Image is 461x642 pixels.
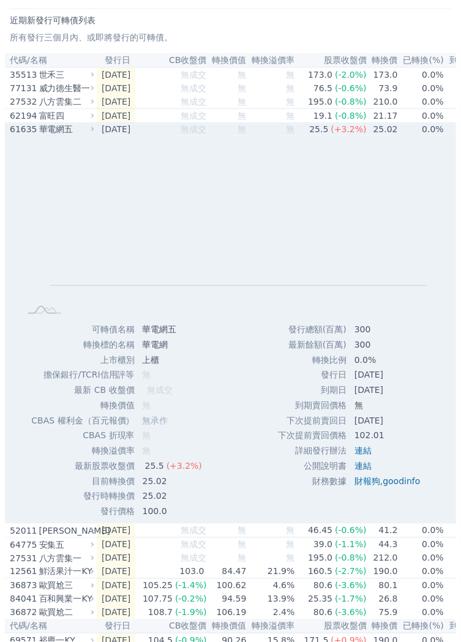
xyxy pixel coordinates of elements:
th: 股票收盤價 [296,53,367,67]
span: 無成交 [181,70,207,80]
div: 歐買尬二 [39,607,92,619]
th: 轉換價值 [208,53,247,67]
th: 已轉換(%) [399,619,444,633]
td: 26.8 [367,592,399,606]
span: (-1.4%) [175,581,207,591]
td: 詳細發行辦法 [264,443,347,458]
div: 39.0 [311,539,335,551]
td: 44.3 [367,537,399,551]
td: 下次提前賣回日 [264,413,347,428]
td: [DATE] [347,367,430,383]
div: 103.0 [178,565,207,578]
span: 無 [143,400,151,410]
span: 無成交 [181,111,207,121]
div: 威力德生醫一 [39,82,92,94]
span: 無成交 [181,83,207,93]
th: 轉換價值 [208,619,247,633]
div: 富旺四 [39,110,92,122]
div: 25.35 [305,593,335,605]
td: 到期賣回價格 [264,398,347,413]
div: 12561 [10,565,36,578]
span: 無 [143,446,151,455]
span: (-0.8%) [335,97,367,106]
td: 發行總額(百萬) [264,322,347,337]
div: 八方雲集二 [39,95,92,108]
td: 0.0% [399,565,444,579]
td: 0.0% [399,524,444,538]
td: 轉換標的名稱 [31,337,135,353]
td: 轉換溢價率 [31,443,135,458]
td: 目前轉換價 [31,474,135,489]
span: 無 [287,526,295,536]
td: 80.1 [367,578,399,592]
g: Chart [40,155,427,302]
div: 36873 [10,580,36,592]
span: 無成交 [181,540,207,550]
td: 0.0% [399,592,444,606]
span: 無 [287,124,295,134]
div: 25.5 [307,123,331,135]
td: 0.0% [399,606,444,619]
td: [DATE] [97,109,135,123]
td: [DATE] [97,81,135,95]
td: 100.62 [208,578,247,592]
a: 財報狗 [354,476,380,486]
td: 210.0 [367,95,399,109]
span: (+3.2%) [167,461,202,471]
span: 無 [238,97,247,106]
td: 轉換價值 [31,398,135,413]
td: 2.4% [247,606,296,619]
div: 27531 [10,552,36,564]
div: 64775 [10,539,36,551]
td: 轉換比例 [264,353,347,368]
span: (-3.6%) [335,581,367,591]
span: (-0.8%) [335,553,367,563]
td: 84.47 [208,565,247,579]
div: 八方雲集一 [39,552,92,564]
div: 195.0 [305,552,335,564]
td: [DATE] [97,578,135,592]
span: 無 [287,70,295,80]
td: 最新餘額(百萬) [264,337,347,353]
td: 173.0 [367,67,399,81]
td: 發行價格 [31,504,135,519]
div: 35513 [10,69,36,81]
td: [DATE] [97,537,135,551]
div: 歐買尬三 [39,580,92,592]
td: 最新股票收盤價 [31,458,135,474]
span: 無 [287,111,295,121]
span: 無 [287,83,295,93]
span: (-3.6%) [335,608,367,618]
td: 0.0% [347,353,430,368]
td: [DATE] [97,67,135,81]
th: 轉換價 [367,53,399,67]
th: CB收盤價 [135,53,207,67]
td: 21.17 [367,109,399,123]
td: 下次提前賣回價格 [264,428,347,443]
span: 無成交 [181,553,207,563]
th: 已轉換(%) [399,53,444,67]
div: 108.7 [146,607,175,619]
span: 無 [238,83,247,93]
span: 無成交 [148,385,173,395]
div: [PERSON_NAME] [39,524,92,537]
span: 無 [143,430,151,440]
div: 46.45 [305,524,335,537]
td: 73.9 [367,81,399,95]
span: (-0.6%) [335,83,367,93]
td: 25.02 [135,474,212,489]
td: 0.0% [399,551,444,565]
span: 無 [238,540,247,550]
div: 77131 [10,82,36,94]
div: 105.25 [140,580,175,592]
div: 76.5 [311,82,335,94]
div: 27532 [10,95,36,108]
td: 25.02 [367,122,399,136]
td: 可轉債名稱 [31,322,135,337]
div: 173.0 [305,69,335,81]
div: 80.6 [311,580,335,592]
th: 轉換價 [367,619,399,633]
th: CB收盤價 [135,619,207,633]
div: 世禾三 [39,69,92,81]
td: [DATE] [97,551,135,565]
